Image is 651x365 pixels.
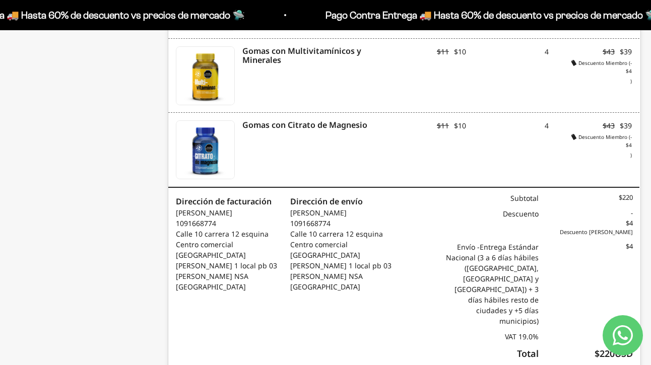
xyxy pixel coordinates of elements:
[620,46,632,57] span: $39
[539,218,633,229] span: $4
[549,59,632,85] i: Descuento Miembro (- )
[176,47,234,105] img: Gomas con Multivitamínicos y Minerales
[176,46,235,105] a: Gomas con Multivitamínicos y Minerales
[539,242,633,252] span: $4
[242,120,382,129] a: Gomas con Citrato de Magnesio
[176,196,272,207] strong: Dirección de facturación
[444,347,538,360] div: Total
[242,46,382,64] a: Gomas con Multivitamínicos y Minerales
[466,120,549,140] div: 4
[457,242,480,252] span: Envío -
[176,121,234,179] img: Gomas con Citrato de Magnesio
[290,196,363,207] strong: Dirección de envío
[539,193,633,203] span: $220
[290,207,405,292] p: [PERSON_NAME] 1091668774 Calle 10 carrera 12 esquina Centro comercial [GEOGRAPHIC_DATA][PERSON_NA...
[549,67,632,75] span: $4
[539,347,633,360] span: $220USD
[539,208,633,228] span: -
[603,46,615,57] span: $43
[539,228,633,237] span: Descuento [PERSON_NAME]
[454,46,466,57] span: $10
[437,46,449,57] span: $11
[176,207,290,292] p: [PERSON_NAME] 1091668774 Calle 10 carrera 12 esquina Centro comercial [GEOGRAPHIC_DATA][PERSON_NA...
[444,331,538,342] div: VAT 19.0%
[454,120,466,131] span: $10
[620,120,632,131] span: $39
[549,141,632,149] span: $4
[444,208,538,237] div: Descuento
[176,120,235,179] a: Gomas con Citrato de Magnesio
[539,331,633,341] span: $35
[444,193,538,203] div: Subtotal
[603,120,615,131] span: $43
[549,133,632,159] i: Descuento Miembro (- )
[466,46,549,66] div: 4
[437,120,449,131] span: $11
[444,242,538,326] div: Entrega Estándar Nacional (3 a 6 días hábiles ([GEOGRAPHIC_DATA], [GEOGRAPHIC_DATA] y [GEOGRAPHIC...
